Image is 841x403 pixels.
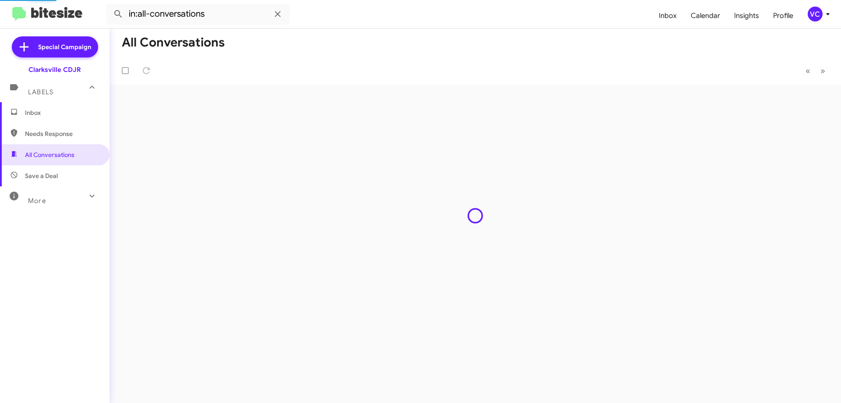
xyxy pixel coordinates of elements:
[800,62,816,80] button: Previous
[122,36,225,50] h1: All Conversations
[28,88,53,96] span: Labels
[25,108,99,117] span: Inbox
[12,36,98,57] a: Special Campaign
[652,3,684,29] a: Inbox
[815,62,830,80] button: Next
[766,3,800,29] a: Profile
[806,65,810,76] span: «
[25,171,58,180] span: Save a Deal
[684,3,727,29] a: Calendar
[727,3,766,29] a: Insights
[38,43,91,51] span: Special Campaign
[25,150,74,159] span: All Conversations
[820,65,825,76] span: »
[800,7,831,21] button: VC
[28,197,46,205] span: More
[25,129,99,138] span: Needs Response
[801,62,830,80] nav: Page navigation example
[28,65,81,74] div: Clarksville CDJR
[808,7,823,21] div: VC
[106,4,290,25] input: Search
